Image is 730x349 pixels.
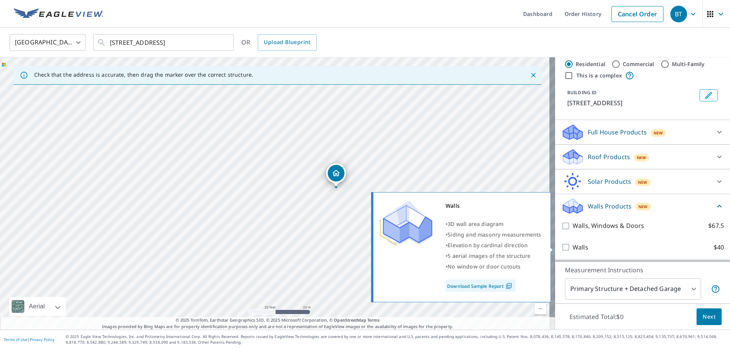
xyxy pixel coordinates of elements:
[700,89,718,101] button: Edit building 1
[334,317,366,323] a: OpenStreetMap
[14,8,103,20] img: EV Logo
[576,60,605,68] label: Residential
[528,70,538,80] button: Close
[446,229,541,240] div: •
[588,152,630,161] p: Roof Products
[672,60,705,68] label: Multi-Family
[573,221,644,231] p: Walls, Windows & Doors
[504,283,514,289] img: Pdf Icon
[446,280,516,292] a: Download Sample Report
[670,6,687,22] div: BT
[10,32,86,53] div: [GEOGRAPHIC_DATA]
[448,220,503,227] span: 3D wall area diagram
[588,202,632,211] p: Walls Products
[448,242,528,249] span: Elevation by cardinal direction
[711,284,720,294] span: Your report will include the primary structure and a detached garage if one exists.
[66,334,726,345] p: © 2025 Eagle View Technologies, Inc. and Pictometry International Corp. All Rights Reserved. Repo...
[367,317,380,323] a: Terms
[446,240,541,251] div: •
[623,60,654,68] label: Commercial
[446,219,541,229] div: •
[561,148,724,166] div: Roof ProductsNew
[638,204,648,210] span: New
[576,72,622,79] label: This is a complex
[4,337,27,342] a: Terms of Use
[264,38,310,47] span: Upload Blueprint
[27,297,47,316] div: Aerial
[561,123,724,141] div: Full House ProductsNew
[561,172,724,191] div: Solar ProductsNew
[567,89,597,96] p: BUILDING ID
[446,251,541,261] div: •
[448,231,541,238] span: Siding and masonry measurements
[567,98,697,107] p: [STREET_ADDRESS]
[241,34,317,51] div: OR
[708,221,724,231] p: $67.5
[446,261,541,272] div: •
[588,128,647,137] p: Full House Products
[446,201,541,211] div: Walls
[561,197,724,215] div: Walls ProductsNew
[4,337,54,342] p: |
[34,71,253,78] p: Check that the address is accurate, then drag the marker over the correct structure.
[448,263,521,270] span: No window or door cutouts
[258,34,316,51] a: Upload Blueprint
[110,32,218,53] input: Search by address or latitude-longitude
[379,201,432,246] img: Premium
[176,317,380,324] span: © 2025 TomTom, Earthstar Geographics SIO, © 2025 Microsoft Corporation, ©
[654,130,663,136] span: New
[638,179,647,185] span: New
[448,252,530,259] span: 5 aerial images of the structure
[703,312,716,322] span: Next
[697,308,722,325] button: Next
[326,163,346,187] div: Dropped pin, building 1, Residential property, 240 Okell St Buffalo, NY 14220
[563,308,630,325] p: Estimated Total: $0
[637,155,646,161] span: New
[588,177,631,186] p: Solar Products
[611,6,663,22] a: Cancel Order
[565,265,720,275] p: Measurement Instructions
[565,278,701,300] div: Primary Structure + Detached Garage
[30,337,54,342] a: Privacy Policy
[535,303,546,314] a: Current Level 20, Zoom Out
[9,297,66,316] div: Aerial
[714,243,724,252] p: $40
[573,243,588,252] p: Walls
